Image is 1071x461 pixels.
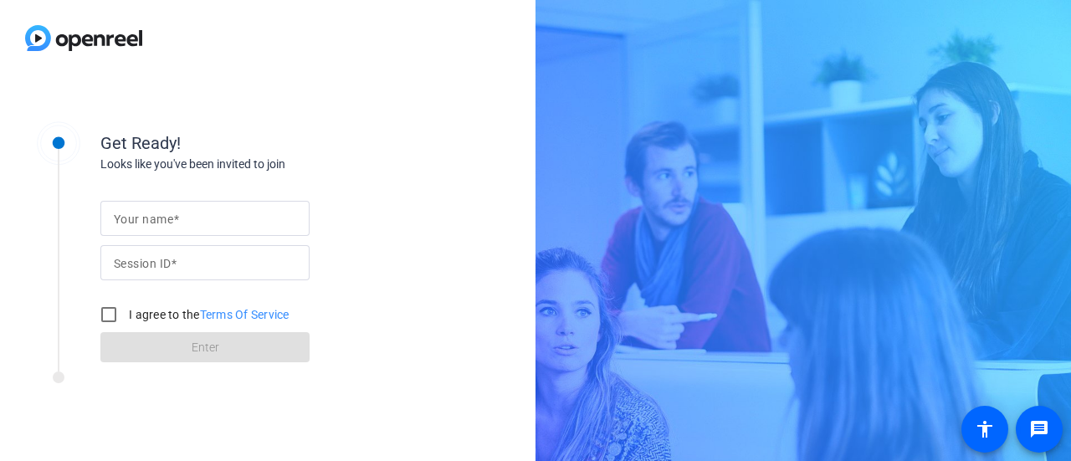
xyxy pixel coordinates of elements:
[114,213,173,226] mat-label: Your name
[100,156,435,173] div: Looks like you've been invited to join
[975,419,995,439] mat-icon: accessibility
[114,257,171,270] mat-label: Session ID
[200,308,290,321] a: Terms Of Service
[1029,419,1049,439] mat-icon: message
[100,131,435,156] div: Get Ready!
[126,306,290,323] label: I agree to the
